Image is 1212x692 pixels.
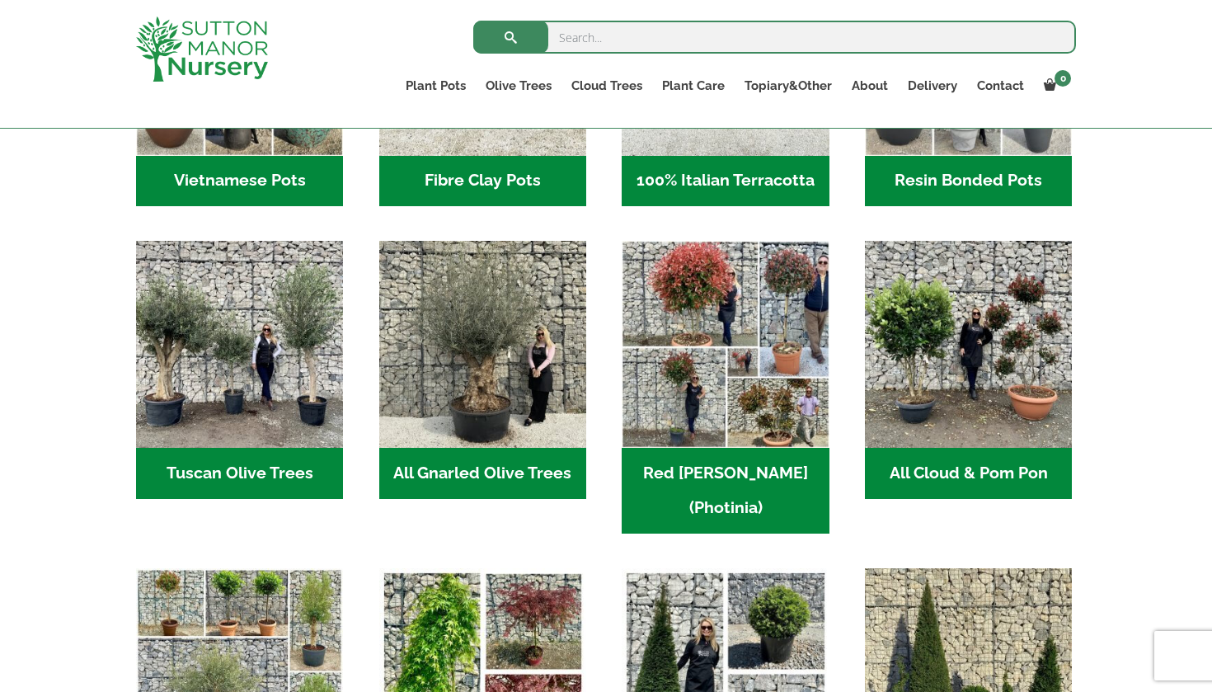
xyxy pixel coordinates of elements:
[379,241,586,499] a: Visit product category All Gnarled Olive Trees
[622,241,829,534] a: Visit product category Red Robin (Photinia)
[1034,74,1076,97] a: 0
[136,156,343,207] h2: Vietnamese Pots
[136,448,343,499] h2: Tuscan Olive Trees
[967,74,1034,97] a: Contact
[136,241,343,448] img: Home - 7716AD77 15EA 4607 B135 B37375859F10
[622,156,829,207] h2: 100% Italian Terracotta
[898,74,967,97] a: Delivery
[735,74,842,97] a: Topiary&Other
[476,74,561,97] a: Olive Trees
[865,241,1072,448] img: Home - A124EB98 0980 45A7 B835 C04B779F7765
[379,241,586,448] img: Home - 5833C5B7 31D0 4C3A 8E42 DB494A1738DB
[865,156,1072,207] h2: Resin Bonded Pots
[379,448,586,499] h2: All Gnarled Olive Trees
[865,448,1072,499] h2: All Cloud & Pom Pon
[865,241,1072,499] a: Visit product category All Cloud & Pom Pon
[842,74,898,97] a: About
[561,74,652,97] a: Cloud Trees
[136,16,268,82] img: logo
[622,241,829,448] img: Home - F5A23A45 75B5 4929 8FB2 454246946332
[396,74,476,97] a: Plant Pots
[136,241,343,499] a: Visit product category Tuscan Olive Trees
[379,156,586,207] h2: Fibre Clay Pots
[473,21,1076,54] input: Search...
[652,74,735,97] a: Plant Care
[622,448,829,534] h2: Red [PERSON_NAME] (Photinia)
[1055,70,1071,87] span: 0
